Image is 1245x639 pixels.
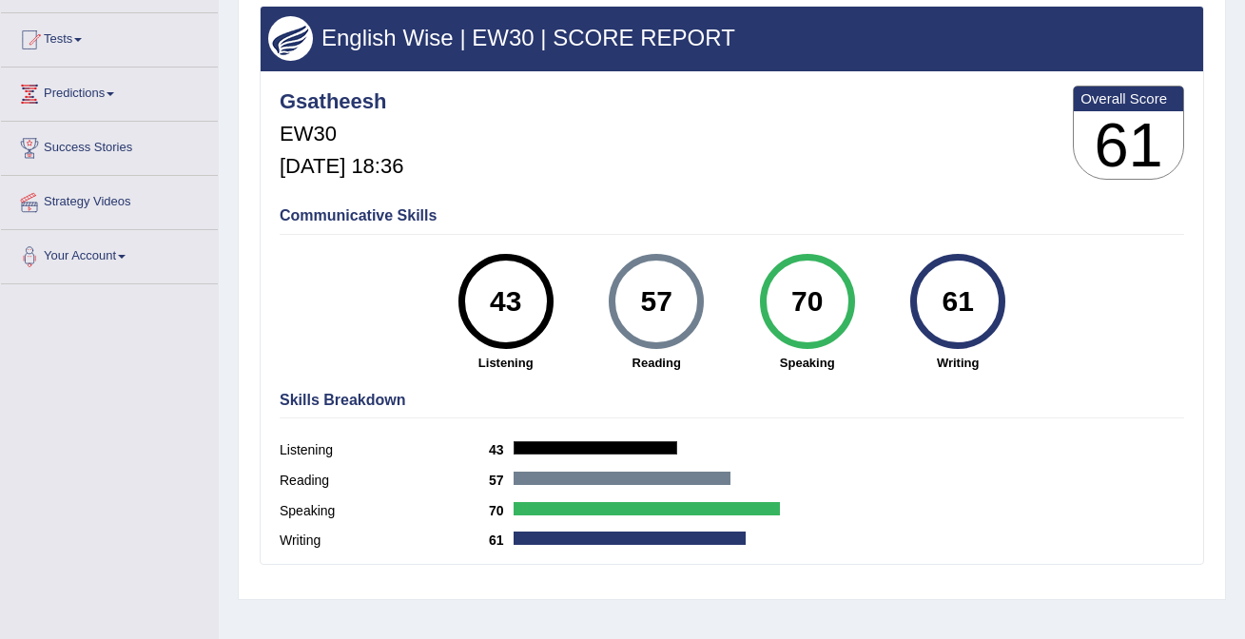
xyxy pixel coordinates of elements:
[892,354,1023,372] strong: Writing
[1,176,218,223] a: Strategy Videos
[489,532,514,548] b: 61
[591,354,722,372] strong: Reading
[923,261,992,341] div: 61
[471,261,540,341] div: 43
[268,16,313,61] img: wings.png
[280,501,489,521] label: Speaking
[280,155,403,178] h5: [DATE] 18:36
[280,531,489,551] label: Writing
[772,261,842,341] div: 70
[1080,90,1177,106] b: Overall Score
[280,90,403,113] h4: Gsatheesh
[1,122,218,169] a: Success Stories
[1,230,218,278] a: Your Account
[280,123,403,145] h5: EW30
[280,207,1184,224] h4: Communicative Skills
[489,473,514,488] b: 57
[622,261,691,341] div: 57
[741,354,872,372] strong: Speaking
[1,13,218,61] a: Tests
[439,354,571,372] strong: Listening
[489,442,514,457] b: 43
[280,392,1184,409] h4: Skills Breakdown
[1,68,218,115] a: Predictions
[280,440,489,460] label: Listening
[280,471,489,491] label: Reading
[489,503,514,518] b: 70
[1074,111,1183,180] h3: 61
[268,26,1196,50] h3: English Wise | EW30 | SCORE REPORT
